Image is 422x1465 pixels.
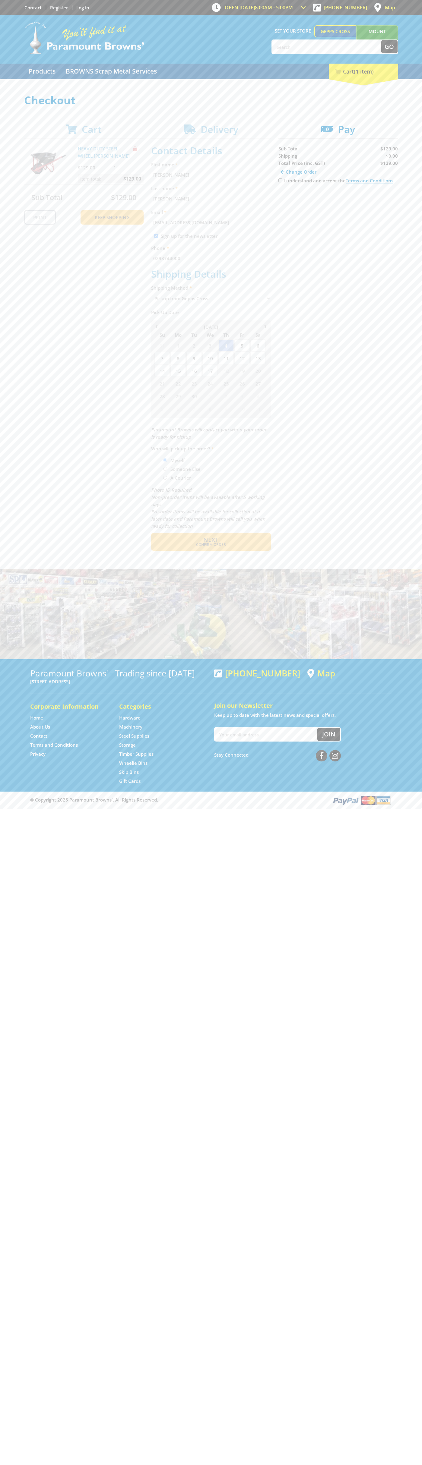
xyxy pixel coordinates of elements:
span: Sub Total [278,146,299,152]
a: Log in [76,5,89,11]
a: Go to the BROWNS Scrap Metal Services page [61,64,161,79]
a: Go to the Machinery page [119,724,142,730]
div: Stay Connected [214,748,341,762]
a: Go to the Terms and Conditions page [30,742,78,748]
a: Go to the Timber Supplies page [119,751,154,757]
span: 8:00am - 5:00pm [255,4,293,11]
span: $129.00 [380,146,398,152]
span: $0.00 [386,153,398,159]
button: Join [317,728,340,741]
a: Go to the Contact page [30,733,47,739]
button: Go [381,40,398,53]
a: Change Order [278,167,319,177]
strong: $129.00 [380,160,398,166]
input: Please accept the terms and conditions. [278,178,282,182]
a: Go to the Steel Supplies page [119,733,149,739]
input: Search [272,40,381,53]
img: Paramount Browns' [24,21,145,55]
span: Shipping [278,153,297,159]
a: Terms and Conditions [346,178,393,184]
a: Go to the Contact page [24,5,42,11]
h5: Corporate Information [30,702,107,711]
strong: Total Price (inc. GST) [278,160,325,166]
a: Go to the registration page [50,5,68,11]
h1: Checkout [24,94,398,106]
a: Go to the Gift Cards page [119,778,141,784]
a: Go to the Skip Bins page [119,769,139,775]
input: Your email address [215,728,317,741]
a: Go to the Privacy page [30,751,46,757]
a: Go to the Hardware page [119,715,141,721]
label: I understand and accept the [284,178,393,184]
a: Mount [PERSON_NAME] [356,25,398,48]
div: ® Copyright 2025 Paramount Browns'. All Rights Reserved. [24,795,398,806]
div: Cart [329,64,398,79]
img: PayPal, Mastercard, Visa accepted [332,795,392,806]
a: View a map of Gepps Cross location [307,668,335,678]
h5: Categories [119,702,196,711]
span: (1 item) [354,68,374,75]
span: Pay [338,123,355,136]
a: Go to the Storage page [119,742,136,748]
h5: Join our Newsletter [214,701,392,710]
a: Gepps Cross [314,25,356,37]
span: Change Order [286,169,316,175]
h3: Paramount Browns' - Trading since [DATE] [30,668,208,678]
span: OPEN [DATE] [225,4,293,11]
p: Keep up to date with the latest news and special offers. [214,711,392,719]
p: [STREET_ADDRESS] [30,678,208,685]
a: Go to the Home page [30,715,43,721]
a: Go to the Products page [24,64,60,79]
div: [PHONE_NUMBER] [214,668,300,678]
a: Go to the Wheelie Bins page [119,760,148,766]
a: Go to the About Us page [30,724,50,730]
span: Set your store [271,25,315,36]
